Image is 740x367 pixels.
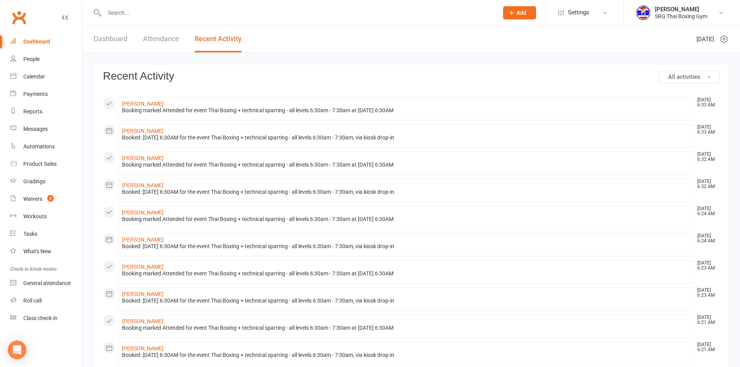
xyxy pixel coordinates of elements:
a: Tasks [10,225,82,243]
span: [DATE] [696,35,714,44]
div: Booked: [DATE] 6:30AM for the event Thai Boxing + technical sparring - all levels 6:30am - 7:30am... [122,297,690,304]
a: [PERSON_NAME] [122,345,164,351]
div: What's New [23,248,51,254]
div: Booking marked Attended for event Thai Boxing + technical sparring - all levels 6:30am - 7:30am a... [122,270,690,277]
div: Open Intercom Messenger [8,341,26,359]
time: [DATE] 6:23 AM [693,261,719,271]
span: 2 [47,195,54,202]
a: Gradings [10,173,82,190]
a: Dashboard [94,26,127,52]
div: Booking marked Attended for event Thai Boxing + technical sparring - all levels 6:30am - 7:30am a... [122,325,690,331]
a: [PERSON_NAME] [122,155,164,161]
a: [PERSON_NAME] [122,209,164,216]
a: Dashboard [10,33,82,50]
a: Product Sales [10,155,82,173]
div: Workouts [23,213,47,219]
div: Roll call [23,297,42,304]
a: [PERSON_NAME] [122,128,164,134]
time: [DATE] 6:32 AM [693,179,719,189]
div: [PERSON_NAME] [655,6,707,13]
a: Messages [10,120,82,138]
div: Booked: [DATE] 6:30AM for the event Thai Boxing + technical sparring - all levels 6:30am - 7:30am... [122,134,690,141]
span: Settings [568,4,589,21]
div: Booking marked Attended for event Thai Boxing + technical sparring - all levels 6:30am - 7:30am a... [122,107,690,114]
a: People [10,50,82,68]
a: [PERSON_NAME] [122,182,164,188]
time: [DATE] 6:24 AM [693,206,719,216]
a: Class kiosk mode [10,310,82,327]
time: [DATE] 6:32 AM [693,152,719,162]
time: [DATE] 6:21 AM [693,315,719,325]
input: Search... [102,7,493,18]
a: [PERSON_NAME] [122,264,164,270]
a: [PERSON_NAME] [122,291,164,297]
a: Payments [10,85,82,103]
span: All activities [668,73,700,80]
div: Booking marked Attended for event Thai Boxing + technical sparring - all levels 6:30am - 7:30am a... [122,216,690,223]
span: Add [517,10,526,16]
a: [PERSON_NAME] [122,101,164,107]
time: [DATE] 6:33 AM [693,97,719,108]
div: Tasks [23,231,37,237]
a: [PERSON_NAME] [122,237,164,243]
a: Clubworx [9,8,29,27]
div: Waivers [23,196,42,202]
div: Reports [23,108,42,115]
a: Calendar [10,68,82,85]
img: thumb_image1718682644.png [636,5,651,21]
div: Booked: [DATE] 6:30AM for the event Thai Boxing + technical sparring - all levels 6:30am - 7:30am... [122,189,690,195]
time: [DATE] 6:21 AM [693,342,719,352]
a: What's New [10,243,82,260]
div: Booking marked Attended for event Thai Boxing + technical sparring - all levels 6:30am - 7:30am a... [122,162,690,168]
a: Workouts [10,208,82,225]
div: SRG Thai Boxing Gym [655,13,707,20]
a: Recent Activity [195,26,242,52]
div: Messages [23,126,48,132]
time: [DATE] 6:33 AM [693,125,719,135]
time: [DATE] 6:23 AM [693,288,719,298]
div: Product Sales [23,161,57,167]
div: Class check-in [23,315,57,321]
a: Reports [10,103,82,120]
a: General attendance kiosk mode [10,275,82,292]
div: General attendance [23,280,71,286]
div: Automations [23,143,55,150]
a: Waivers 2 [10,190,82,208]
div: Booked: [DATE] 6:30AM for the event Thai Boxing + technical sparring - all levels 6:30am - 7:30am... [122,352,690,358]
div: People [23,56,40,62]
div: Dashboard [23,38,50,45]
h3: Recent Activity [103,70,719,82]
div: Gradings [23,178,45,184]
button: Add [503,6,536,19]
a: Automations [10,138,82,155]
button: All activities [659,70,719,83]
a: Roll call [10,292,82,310]
a: [PERSON_NAME] [122,318,164,324]
a: Attendance [143,26,179,52]
div: Payments [23,91,48,97]
div: Calendar [23,73,45,80]
time: [DATE] 6:24 AM [693,233,719,244]
div: Booked: [DATE] 6:30AM for the event Thai Boxing + technical sparring - all levels 6:30am - 7:30am... [122,243,690,250]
